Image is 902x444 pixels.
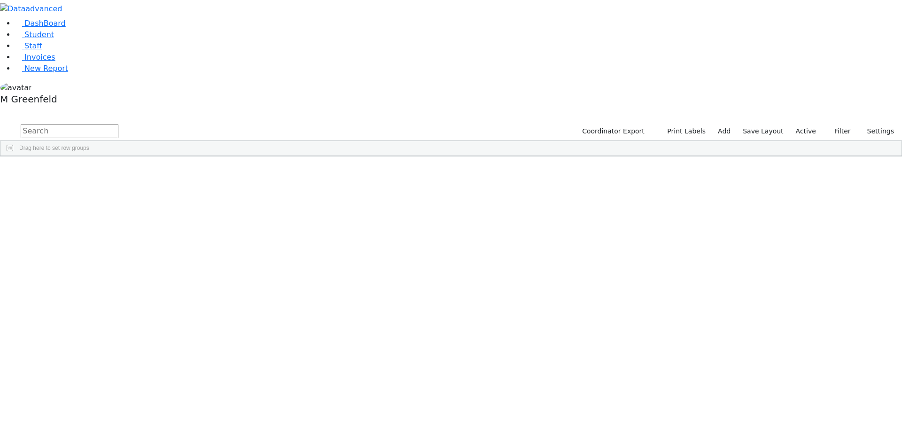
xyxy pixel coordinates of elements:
[822,124,855,139] button: Filter
[24,64,68,73] span: New Report
[792,124,820,139] label: Active
[15,41,42,50] a: Staff
[15,30,54,39] a: Student
[24,19,66,28] span: DashBoard
[15,53,55,62] a: Invoices
[714,124,735,139] a: Add
[15,19,66,28] a: DashBoard
[855,124,898,139] button: Settings
[576,124,649,139] button: Coordinator Export
[15,64,68,73] a: New Report
[19,145,89,151] span: Drag here to set row groups
[24,53,55,62] span: Invoices
[21,124,118,138] input: Search
[24,41,42,50] span: Staff
[656,124,710,139] button: Print Labels
[24,30,54,39] span: Student
[739,124,787,139] button: Save Layout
